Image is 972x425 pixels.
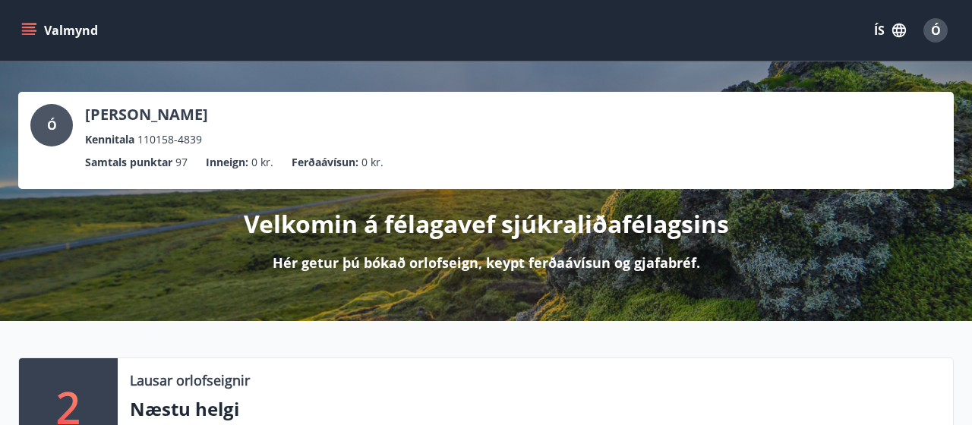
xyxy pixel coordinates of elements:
[130,396,941,422] p: Næstu helgi
[206,154,248,171] p: Inneign :
[244,207,729,241] p: Velkomin á félagavef sjúkraliðafélagsins
[130,370,250,390] p: Lausar orlofseignir
[175,154,188,171] span: 97
[273,253,700,272] p: Hér getur þú bókað orlofseign, keypt ferðaávísun og gjafabréf.
[866,17,914,44] button: ÍS
[85,104,208,125] p: [PERSON_NAME]
[917,12,954,49] button: Ó
[18,17,104,44] button: menu
[85,154,172,171] p: Samtals punktar
[137,131,202,148] span: 110158-4839
[47,117,57,134] span: Ó
[361,154,383,171] span: 0 kr.
[292,154,358,171] p: Ferðaávísun :
[931,22,941,39] span: Ó
[85,131,134,148] p: Kennitala
[251,154,273,171] span: 0 kr.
